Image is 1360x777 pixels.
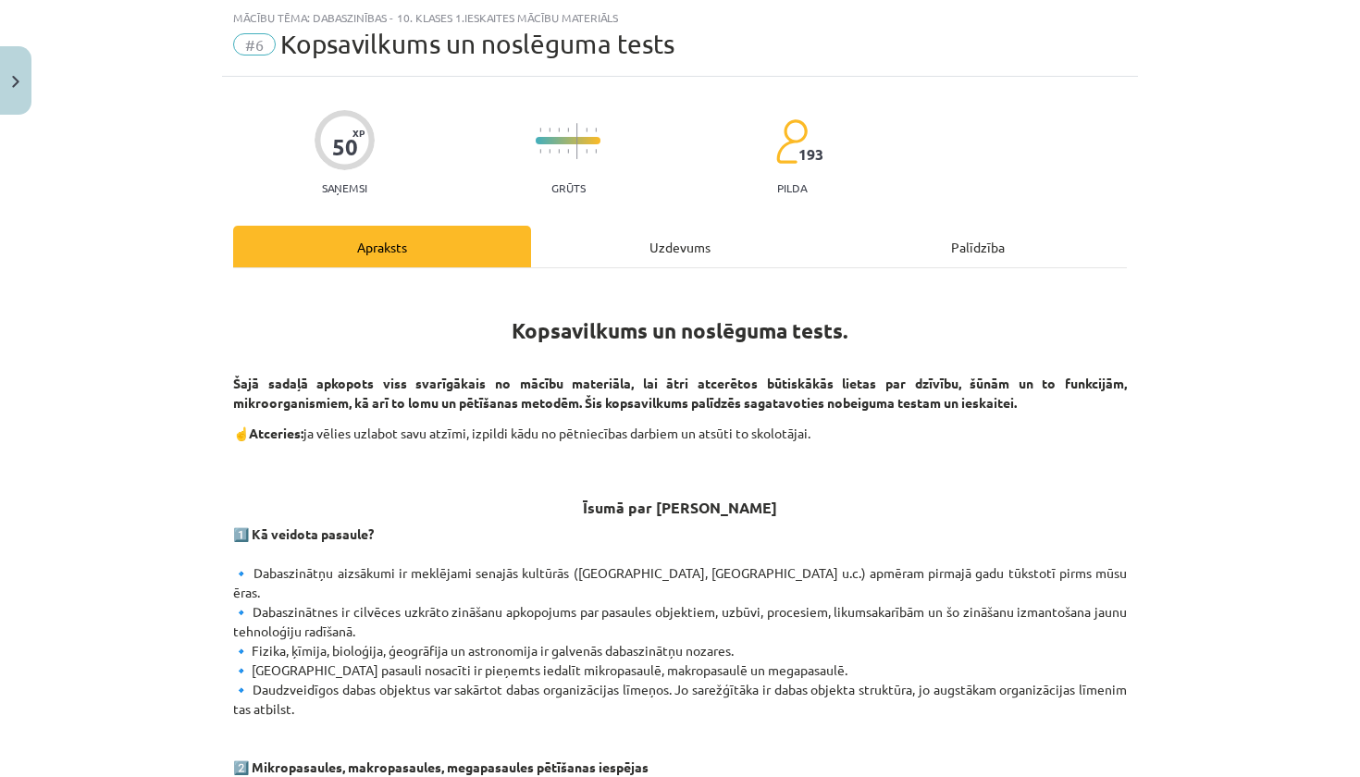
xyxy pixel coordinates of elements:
[777,181,807,194] p: pilda
[233,11,1127,24] div: Mācību tēma: Dabaszinības - 10. klases 1.ieskaites mācību materiāls
[798,146,823,163] span: 193
[583,498,777,517] strong: Īsumā par [PERSON_NAME]
[512,317,848,344] strong: Kopsavilkums un noslēguma tests.
[549,149,550,154] img: icon-short-line-57e1e144782c952c97e751825c79c345078a6d821885a25fce030b3d8c18986b.svg
[558,128,560,132] img: icon-short-line-57e1e144782c952c97e751825c79c345078a6d821885a25fce030b3d8c18986b.svg
[352,128,365,138] span: XP
[567,128,569,132] img: icon-short-line-57e1e144782c952c97e751825c79c345078a6d821885a25fce030b3d8c18986b.svg
[233,375,1127,411] strong: Šajā sadaļā apkopots viss svarīgākais no mācību materiāla, lai ātri atcerētos būtiskākās lietas p...
[539,149,541,154] img: icon-short-line-57e1e144782c952c97e751825c79c345078a6d821885a25fce030b3d8c18986b.svg
[595,128,597,132] img: icon-short-line-57e1e144782c952c97e751825c79c345078a6d821885a25fce030b3d8c18986b.svg
[233,425,303,441] strong: ☝️Atceries:
[549,128,550,132] img: icon-short-line-57e1e144782c952c97e751825c79c345078a6d821885a25fce030b3d8c18986b.svg
[233,525,374,542] strong: 1️⃣ Kā veidota pasaule?
[586,128,587,132] img: icon-short-line-57e1e144782c952c97e751825c79c345078a6d821885a25fce030b3d8c18986b.svg
[233,33,276,55] span: #6
[332,134,358,160] div: 50
[595,149,597,154] img: icon-short-line-57e1e144782c952c97e751825c79c345078a6d821885a25fce030b3d8c18986b.svg
[775,118,808,165] img: students-c634bb4e5e11cddfef0936a35e636f08e4e9abd3cc4e673bd6f9a4125e45ecb1.svg
[531,226,829,267] div: Uzdevums
[586,149,587,154] img: icon-short-line-57e1e144782c952c97e751825c79c345078a6d821885a25fce030b3d8c18986b.svg
[233,758,649,775] strong: 2️⃣ Mikropasaules, makropasaules, megapasaules pētīšanas iespējas
[829,226,1127,267] div: Palīdzība
[567,149,569,154] img: icon-short-line-57e1e144782c952c97e751825c79c345078a6d821885a25fce030b3d8c18986b.svg
[551,181,586,194] p: Grūts
[558,149,560,154] img: icon-short-line-57e1e144782c952c97e751825c79c345078a6d821885a25fce030b3d8c18986b.svg
[576,123,578,159] img: icon-long-line-d9ea69661e0d244f92f715978eff75569469978d946b2353a9bb055b3ed8787d.svg
[233,226,531,267] div: Apraksts
[315,181,375,194] p: Saņemsi
[233,424,1127,443] p: ja vēlies uzlabot savu atzīmi, izpildi kādu no pētniecības darbiem un atsūti to skolotājai.
[12,76,19,88] img: icon-close-lesson-0947bae3869378f0d4975bcd49f059093ad1ed9edebbc8119c70593378902aed.svg
[280,29,674,59] span: Kopsavilkums un noslēguma tests
[539,128,541,132] img: icon-short-line-57e1e144782c952c97e751825c79c345078a6d821885a25fce030b3d8c18986b.svg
